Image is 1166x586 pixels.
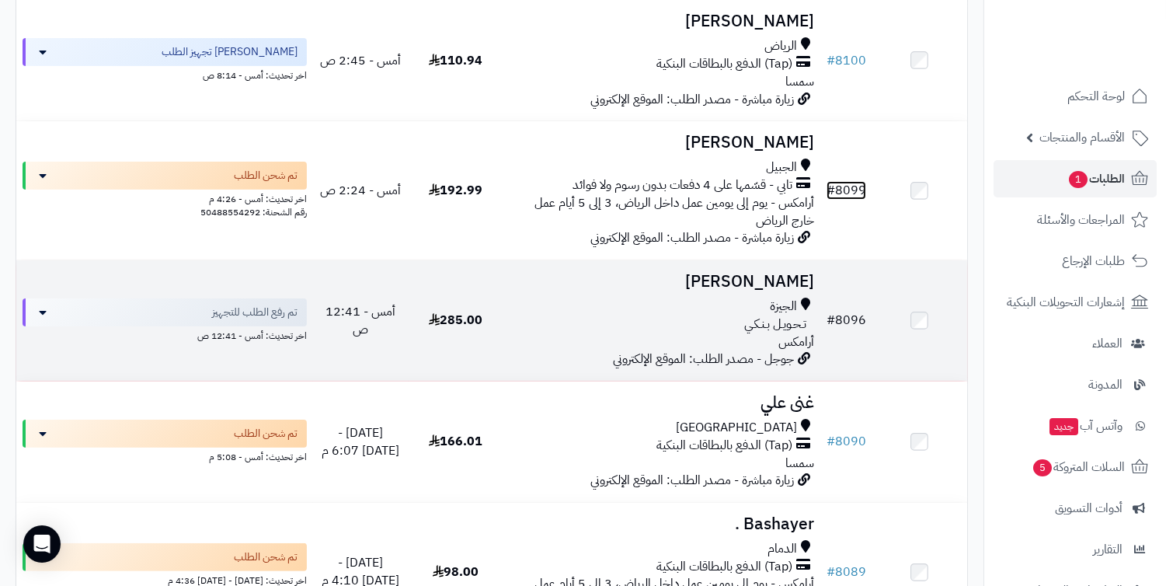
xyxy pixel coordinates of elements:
[1049,418,1078,435] span: جديد
[994,201,1157,239] a: المراجعات والأسئلة
[212,305,298,320] span: تم رفع الطلب للتجهيز
[744,316,806,333] span: تـحـويـل بـنـكـي
[827,51,835,70] span: #
[573,176,792,194] span: تابي - قسّمها على 4 دفعات بدون رسوم ولا فوائد
[827,432,866,451] a: #8090
[1088,374,1122,396] span: المدونة
[827,51,866,70] a: #8100
[994,407,1157,445] a: وآتس آبجديد
[590,471,794,490] span: زيارة مباشرة - مصدر الطلب: الموقع الإلكتروني
[764,37,797,55] span: الرياض
[510,515,814,533] h3: Bashayer .
[200,205,307,219] span: رقم الشحنة: 50488554292
[510,134,814,152] h3: [PERSON_NAME]
[827,181,866,200] a: #8099
[656,55,792,73] span: (Tap) الدفع بالبطاقات البنكية
[778,333,814,351] span: أرامكس
[1032,456,1125,478] span: السلات المتروكة
[1068,171,1088,189] span: 1
[994,325,1157,362] a: العملاء
[994,366,1157,403] a: المدونة
[1037,209,1125,231] span: المراجعات والأسئلة
[656,558,792,576] span: (Tap) الدفع بالبطاقات البنكية
[234,426,298,441] span: تم شحن الطلب
[766,159,797,176] span: الجبيل
[429,51,482,70] span: 110.94
[827,181,835,200] span: #
[429,181,482,200] span: 192.99
[1067,85,1125,107] span: لوحة التحكم
[23,190,307,206] div: اخر تحديث: أمس - 4:26 م
[162,44,298,60] span: [PERSON_NAME] تجهيز الطلب
[429,432,482,451] span: 166.01
[827,432,835,451] span: #
[994,448,1157,486] a: السلات المتروكة5
[325,302,395,339] span: أمس - 12:41 ص
[429,311,482,330] span: 285.00
[827,563,835,581] span: #
[23,525,61,563] div: Open Intercom Messenger
[994,160,1157,197] a: الطلبات1
[827,311,835,330] span: #
[1060,32,1151,65] img: logo-2.png
[234,168,298,183] span: تم شحن الطلب
[1007,291,1125,313] span: إشعارات التحويلات البنكية
[1032,459,1052,477] span: 5
[320,181,401,200] span: أمس - 2:24 ص
[827,563,866,581] a: #8089
[1039,127,1125,148] span: الأقسام والمنتجات
[767,540,797,558] span: الدمام
[994,78,1157,115] a: لوحة التحكم
[770,298,797,316] span: الجيزة
[534,194,814,230] span: أرامكس - يوم إلى يومين عمل داخل الرياض، 3 إلى 5 أيام عمل خارج الرياض
[613,350,794,368] span: جوجل - مصدر الطلب: الموقع الإلكتروني
[1067,168,1125,190] span: الطلبات
[994,242,1157,280] a: طلبات الإرجاع
[510,394,814,412] h3: غنى علي
[994,490,1157,527] a: أدوات التسويق
[433,563,479,581] span: 98.00
[994,531,1157,568] a: التقارير
[1055,497,1122,519] span: أدوات التسويق
[23,448,307,464] div: اخر تحديث: أمس - 5:08 م
[785,454,814,473] span: سمسا
[1093,539,1122,560] span: التقارير
[1062,250,1125,272] span: طلبات الإرجاع
[785,72,814,91] span: سمسا
[322,424,399,460] span: [DATE] - [DATE] 6:07 م
[827,311,866,330] a: #8096
[1092,333,1122,354] span: العملاء
[510,273,814,291] h3: [PERSON_NAME]
[590,228,794,247] span: زيارة مباشرة - مصدر الطلب: الموقع الإلكتروني
[590,90,794,109] span: زيارة مباشرة - مصدر الطلب: الموقع الإلكتروني
[676,419,797,437] span: [GEOGRAPHIC_DATA]
[23,326,307,343] div: اخر تحديث: أمس - 12:41 ص
[320,51,401,70] span: أمس - 2:45 ص
[994,284,1157,321] a: إشعارات التحويلات البنكية
[656,437,792,455] span: (Tap) الدفع بالبطاقات البنكية
[510,12,814,30] h3: [PERSON_NAME]
[1048,415,1122,437] span: وآتس آب
[234,549,298,565] span: تم شحن الطلب
[23,66,307,82] div: اخر تحديث: أمس - 8:14 ص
